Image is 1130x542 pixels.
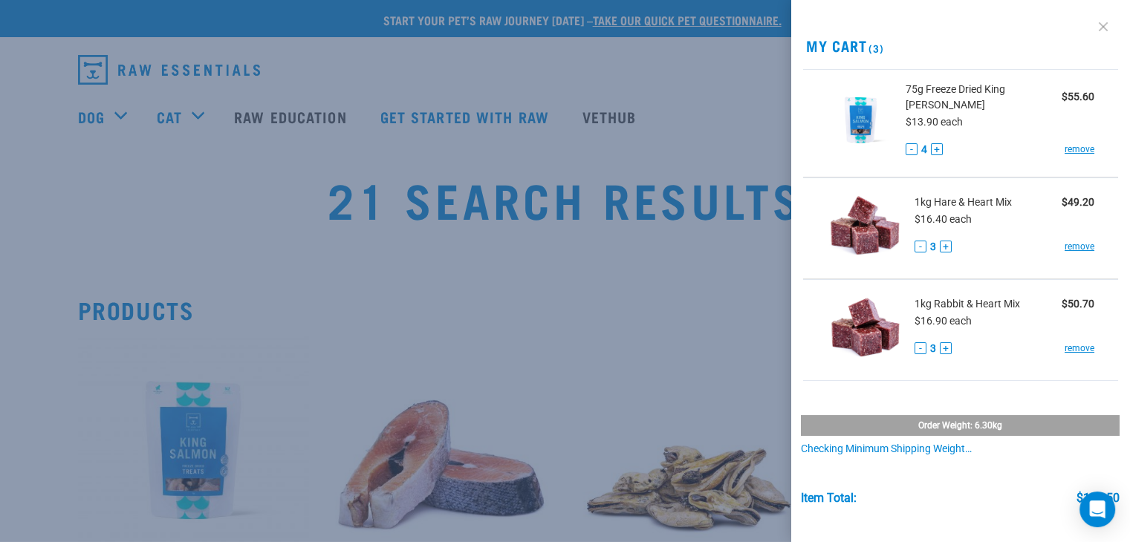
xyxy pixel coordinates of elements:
span: $13.90 each [906,116,963,128]
button: - [915,342,926,354]
img: Hare & Heart Mix [827,190,903,267]
span: 75g Freeze Dried King [PERSON_NAME] [906,82,1062,113]
a: remove [1065,143,1094,156]
button: + [940,342,952,354]
div: $155.50 [1077,492,1120,505]
span: $16.40 each [915,213,972,225]
button: - [915,241,926,252]
div: Item Total: [801,492,857,505]
img: Rabbit & Heart Mix [827,292,903,368]
h2: My Cart [791,37,1130,54]
button: - [906,143,918,155]
span: 4 [921,142,927,157]
div: Checking minimum shipping weight… [801,443,1120,455]
div: Order weight: 6.30kg [801,415,1120,436]
strong: $50.70 [1062,298,1094,310]
span: 3 [930,341,936,356]
a: remove [1065,342,1094,355]
button: + [931,143,943,155]
strong: $55.60 [1062,91,1094,102]
div: Open Intercom Messenger [1079,492,1115,527]
span: 1kg Hare & Heart Mix [915,195,1012,210]
img: Freeze Dried King Salmon [827,82,894,158]
span: 3 [930,239,936,255]
button: + [940,241,952,252]
span: $16.90 each [915,315,972,327]
a: remove [1065,240,1094,253]
span: 1kg Rabbit & Heart Mix [915,296,1020,312]
span: (3) [866,45,883,50]
strong: $49.20 [1062,196,1094,208]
